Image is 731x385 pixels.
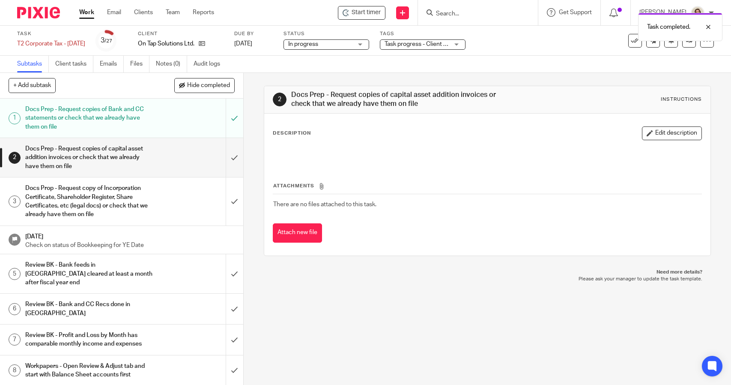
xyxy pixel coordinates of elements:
h1: Review BK - Bank feeds in [GEOGRAPHIC_DATA] cleared at least a month after fiscal year end [25,259,153,289]
a: Subtasks [17,56,49,72]
h1: Review BK - Profit and Loss by Month has comparable monthly income and expenses [25,329,153,351]
p: Description [273,130,311,137]
button: Attach new file [273,223,322,243]
a: Emails [100,56,124,72]
div: T2 Corporate Tax - [DATE] [17,39,85,48]
button: Hide completed [174,78,235,93]
div: T2 Corporate Tax - June 2025 [17,39,85,48]
a: Client tasks [55,56,93,72]
a: Audit logs [194,56,227,72]
div: On Tap Solutions Ltd. - T2 Corporate Tax - June 2025 [338,6,385,20]
label: Client [138,30,224,37]
a: Team [166,8,180,17]
label: Task [17,30,85,37]
h1: Docs Prop - Request copy of Incorporation Certificate, Shareholder Register, Share Certificates, ... [25,182,153,221]
h1: Workpapers - Open Review & Adjust tab and start with Balance Sheet accounts first [25,360,153,382]
h1: Docs Prep - Request copies of Bank and CC statements or check that we already have them on file [25,103,153,133]
div: 1 [9,112,21,124]
small: /27 [104,39,112,43]
span: [DATE] [234,41,252,47]
div: 8 [9,364,21,376]
h1: Docs Prep - Request copies of capital asset addition invoices or check that we already have them ... [25,142,153,173]
a: Reports [193,8,214,17]
div: 6 [9,303,21,315]
p: On Tap Solutions Ltd. [138,39,194,48]
span: Attachments [273,183,314,188]
button: + Add subtask [9,78,56,93]
h1: [DATE] [25,230,235,241]
a: Email [107,8,121,17]
a: Notes (0) [156,56,187,72]
div: 2 [9,152,21,164]
h1: Review BK - Bank and CC Recs done in [GEOGRAPHIC_DATA] [25,298,153,320]
span: Task progress - Client response received + 1 [385,41,503,47]
p: Check on status of Bookkeeping for YE Date [25,241,235,250]
a: Clients [134,8,153,17]
div: Instructions [661,96,702,103]
span: Start timer [352,8,381,17]
p: Please ask your manager to update the task template. [272,276,702,283]
img: Pixie [17,7,60,18]
button: Edit description [642,126,702,140]
div: 7 [9,334,21,346]
p: Need more details? [272,269,702,276]
span: In progress [288,41,318,47]
p: Task completed. [647,23,690,31]
div: 5 [9,268,21,280]
h1: Docs Prep - Request copies of capital asset addition invoices or check that we already have them ... [291,90,506,109]
img: Morgan.JPG [691,6,704,20]
div: 3 [9,196,21,208]
div: 3 [101,36,112,45]
a: Work [79,8,94,17]
span: Hide completed [187,82,230,89]
label: Status [283,30,369,37]
a: Files [130,56,149,72]
div: 2 [273,93,286,106]
span: There are no files attached to this task. [273,202,376,208]
label: Due by [234,30,273,37]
